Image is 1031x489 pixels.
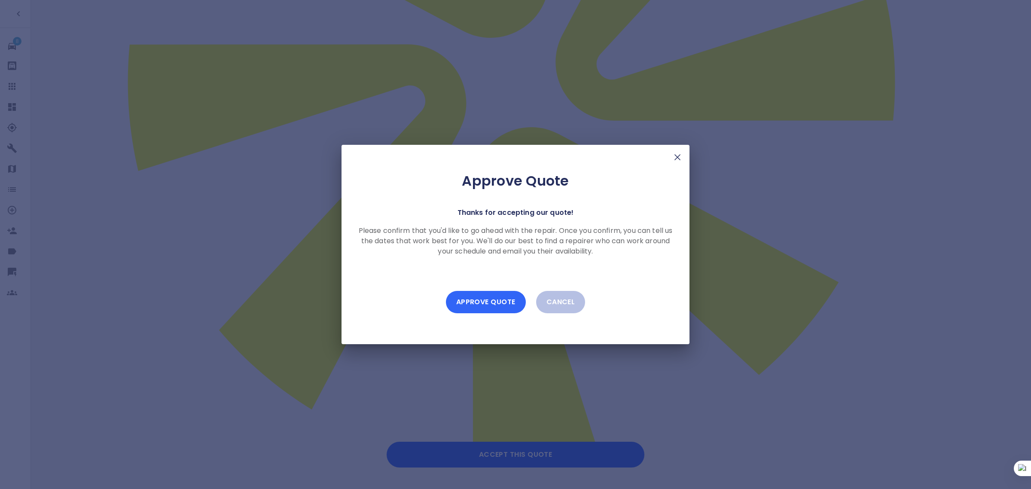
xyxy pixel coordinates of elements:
img: X Mark [672,152,683,162]
p: Thanks for accepting our quote! [458,207,574,219]
p: Please confirm that you'd like to go ahead with the repair. Once you confirm, you can tell us the... [355,226,676,257]
button: Approve Quote [446,291,526,313]
h2: Approve Quote [355,172,676,189]
button: Cancel [536,291,586,313]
